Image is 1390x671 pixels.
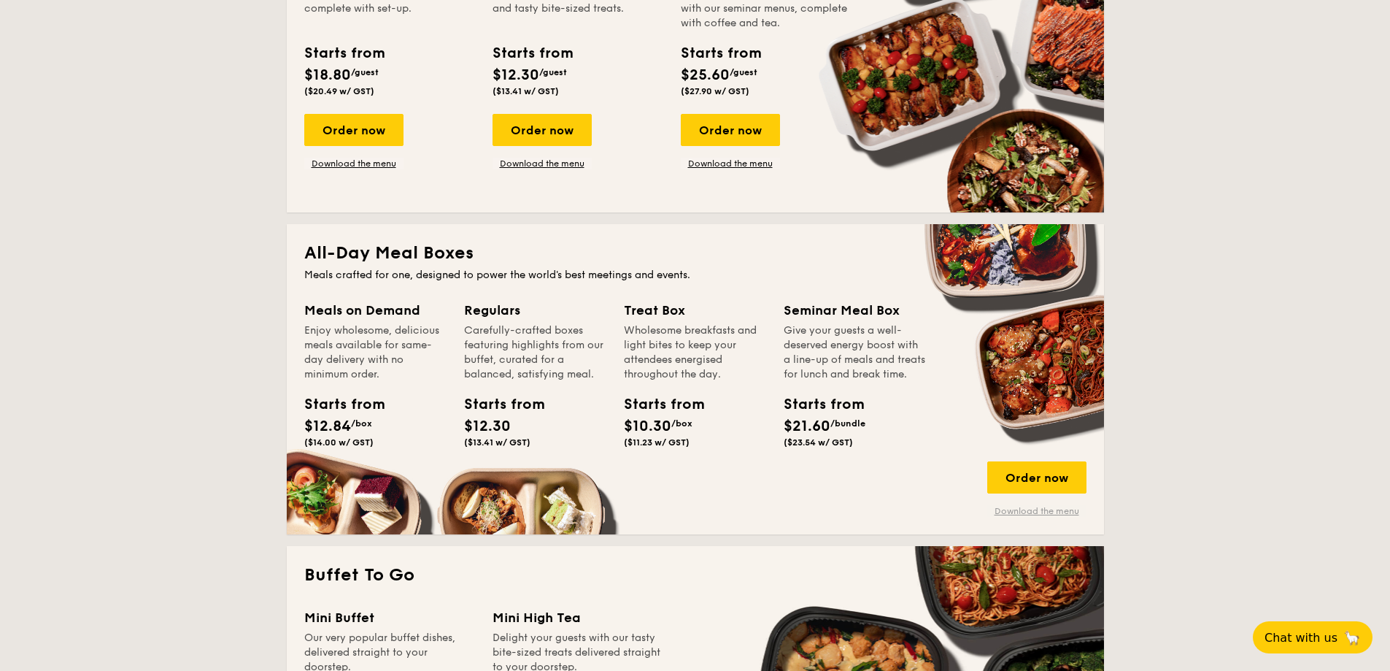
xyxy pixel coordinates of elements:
[681,86,749,96] span: ($27.90 w/ GST)
[304,158,404,169] a: Download the menu
[304,394,370,415] div: Starts from
[784,437,853,448] span: ($23.54 w/ GST)
[304,323,447,382] div: Enjoy wholesome, delicious meals available for same-day delivery with no minimum order.
[493,66,539,84] span: $12.30
[351,67,379,77] span: /guest
[784,300,926,321] div: Seminar Meal Box
[493,114,592,146] div: Order now
[671,418,692,429] span: /box
[730,67,757,77] span: /guest
[304,437,374,448] span: ($14.00 w/ GST)
[493,86,559,96] span: ($13.41 w/ GST)
[304,607,475,628] div: Mini Buffet
[464,437,530,448] span: ($13.41 w/ GST)
[681,42,760,64] div: Starts from
[624,323,766,382] div: Wholesome breakfasts and light bites to keep your attendees energised throughout the day.
[304,418,351,435] span: $12.84
[304,66,351,84] span: $18.80
[624,437,690,448] span: ($11.23 w/ GST)
[681,114,780,146] div: Order now
[624,418,671,435] span: $10.30
[493,42,572,64] div: Starts from
[681,66,730,84] span: $25.60
[304,86,374,96] span: ($20.49 w/ GST)
[1343,629,1361,646] span: 🦙
[304,242,1086,265] h2: All-Day Meal Boxes
[493,607,663,628] div: Mini High Tea
[987,461,1086,494] div: Order now
[624,300,766,321] div: Treat Box
[624,394,690,415] div: Starts from
[784,323,926,382] div: Give your guests a well-deserved energy boost with a line-up of meals and treats for lunch and br...
[784,394,849,415] div: Starts from
[784,418,830,435] span: $21.60
[464,418,511,435] span: $12.30
[539,67,567,77] span: /guest
[464,394,530,415] div: Starts from
[1253,621,1372,653] button: Chat with us🦙
[464,300,606,321] div: Regulars
[987,505,1086,517] a: Download the menu
[351,418,372,429] span: /box
[304,114,404,146] div: Order now
[464,323,606,382] div: Carefully-crafted boxes featuring highlights from our buffet, curated for a balanced, satisfying ...
[681,158,780,169] a: Download the menu
[304,268,1086,283] div: Meals crafted for one, designed to power the world's best meetings and events.
[493,158,592,169] a: Download the menu
[830,418,865,429] span: /bundle
[304,564,1086,587] h2: Buffet To Go
[304,300,447,321] div: Meals on Demand
[1264,631,1337,645] span: Chat with us
[304,42,384,64] div: Starts from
